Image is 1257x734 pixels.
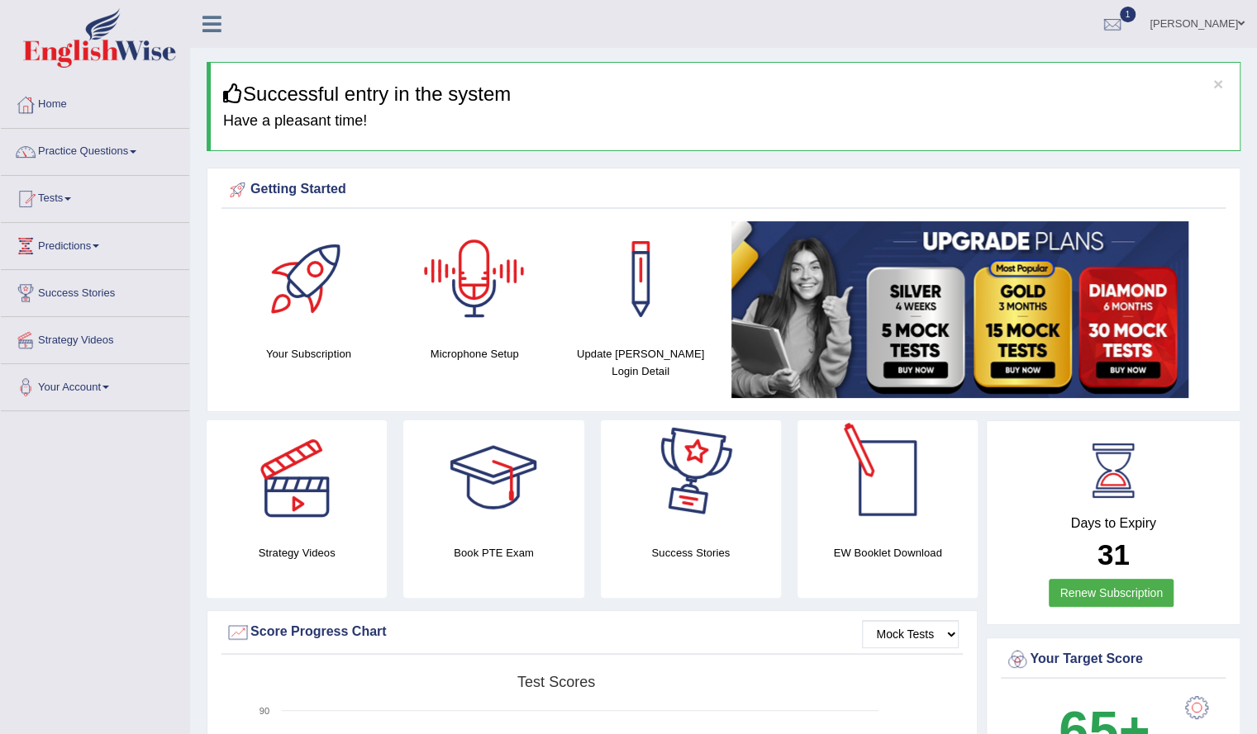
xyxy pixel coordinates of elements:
a: Renew Subscription [1049,579,1174,607]
h4: Your Subscription [234,345,383,362]
h4: Days to Expiry [1005,516,1221,531]
h4: Update [PERSON_NAME] Login Detail [566,345,716,380]
h4: Success Stories [601,544,781,561]
h4: Microphone Setup [400,345,550,362]
text: 90 [259,706,269,716]
a: Your Account [1,364,189,405]
a: Predictions [1,223,189,264]
span: 1 [1120,7,1136,22]
a: Home [1,82,189,123]
h4: Strategy Videos [207,544,387,561]
h4: EW Booklet Download [798,544,978,561]
tspan: Test scores [517,674,595,690]
a: Success Stories [1,270,189,311]
div: Your Target Score [1005,647,1221,672]
h4: Book PTE Exam [403,544,583,561]
img: small5.jpg [731,221,1188,398]
a: Tests [1,176,189,217]
div: Score Progress Chart [226,620,959,645]
div: Getting Started [226,178,1221,202]
b: 31 [1097,538,1130,571]
button: × [1213,75,1223,92]
a: Strategy Videos [1,317,189,358]
h3: Successful entry in the system [223,83,1227,105]
a: Practice Questions [1,129,189,170]
h4: Have a pleasant time! [223,113,1227,130]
